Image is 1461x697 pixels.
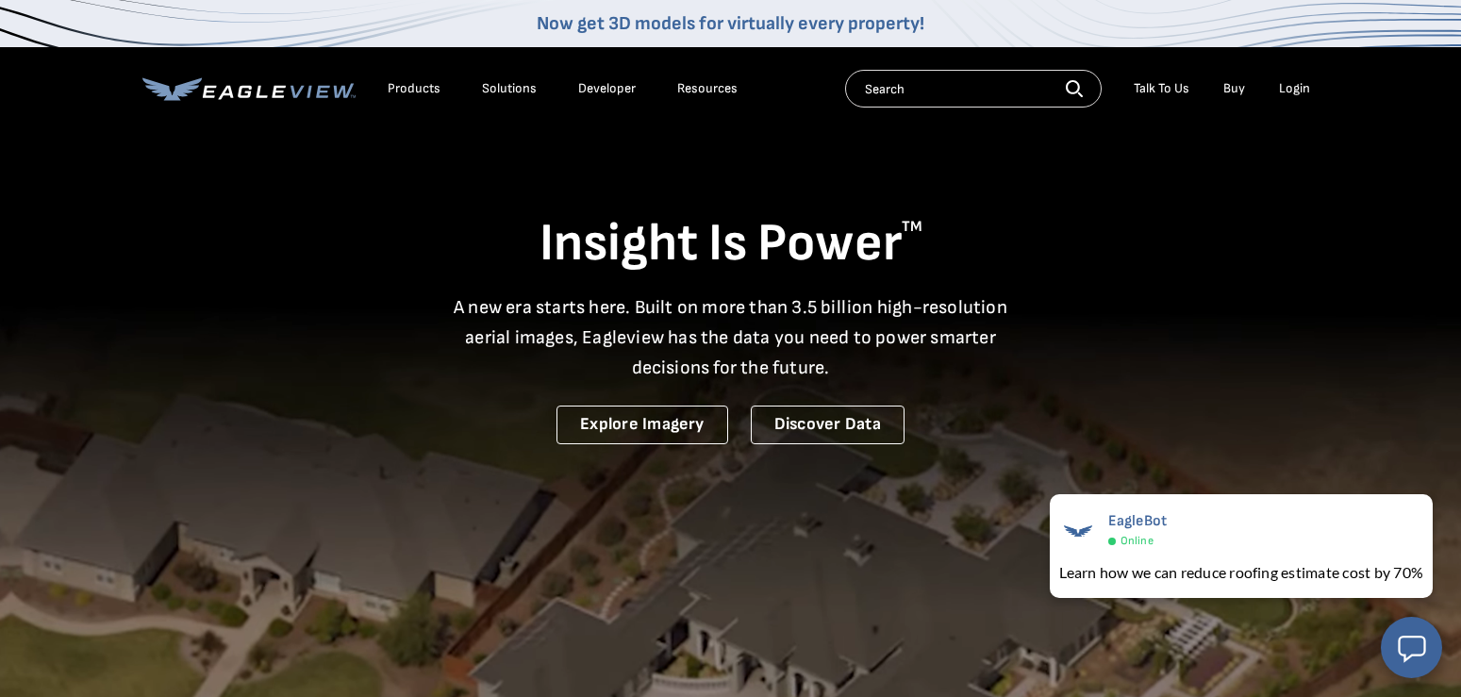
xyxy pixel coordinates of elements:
[751,406,905,444] a: Discover Data
[677,80,738,97] div: Resources
[1134,80,1189,97] div: Talk To Us
[1223,80,1245,97] a: Buy
[1059,512,1097,550] img: EagleBot
[388,80,440,97] div: Products
[1279,80,1310,97] div: Login
[442,292,1020,383] p: A new era starts here. Built on more than 3.5 billion high-resolution aerial images, Eagleview ha...
[578,80,636,97] a: Developer
[142,211,1320,277] h1: Insight Is Power
[556,406,728,444] a: Explore Imagery
[845,70,1102,108] input: Search
[1381,617,1442,678] button: Open chat window
[482,80,537,97] div: Solutions
[1108,512,1168,530] span: EagleBot
[902,218,922,236] sup: TM
[537,12,924,35] a: Now get 3D models for virtually every property!
[1121,534,1154,548] span: Online
[1059,561,1423,584] div: Learn how we can reduce roofing estimate cost by 70%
